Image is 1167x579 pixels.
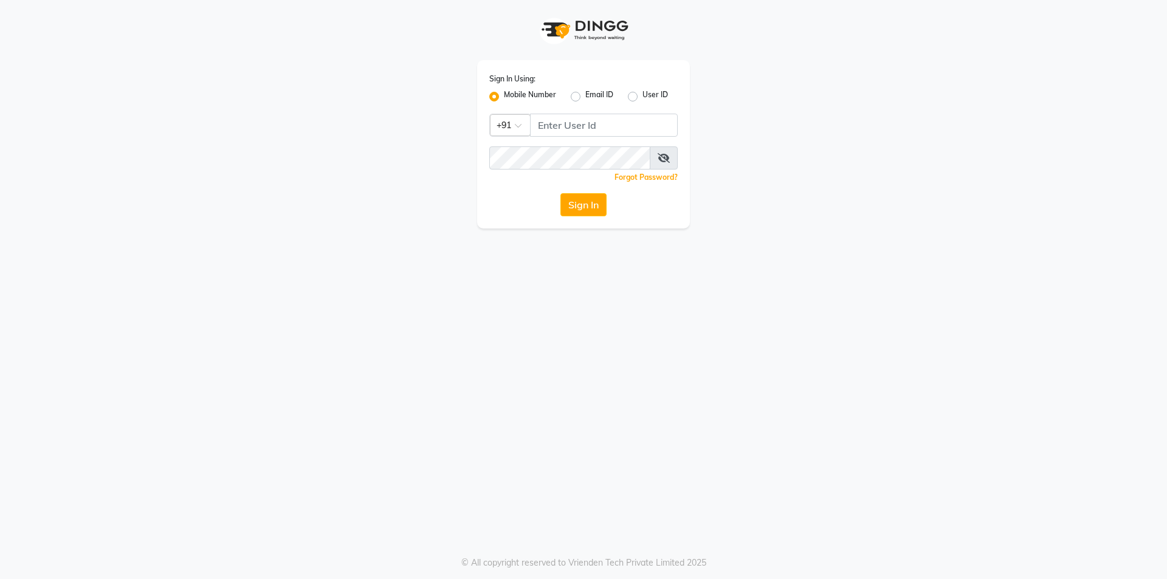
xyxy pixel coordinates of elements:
input: Username [530,114,678,137]
label: User ID [642,89,668,104]
img: logo1.svg [535,12,632,48]
label: Email ID [585,89,613,104]
label: Mobile Number [504,89,556,104]
label: Sign In Using: [489,74,535,84]
a: Forgot Password? [614,173,678,182]
button: Sign In [560,193,607,216]
input: Username [489,146,650,170]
